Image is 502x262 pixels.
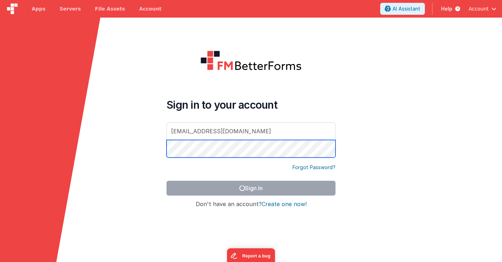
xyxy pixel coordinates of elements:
h4: Sign in to your account [167,98,335,111]
button: AI Assistant [380,3,425,15]
a: Forgot Password? [293,164,335,171]
span: File Assets [95,5,125,12]
input: Email Address [167,122,335,140]
span: AI Assistant [393,5,420,12]
span: Help [441,5,452,12]
span: Servers [59,5,81,12]
button: Sign In [167,181,335,196]
button: Account [469,5,496,12]
h4: Don't have an account? [167,201,335,207]
button: Create one now! [262,201,307,207]
span: Account [469,5,489,12]
span: Apps [32,5,45,12]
